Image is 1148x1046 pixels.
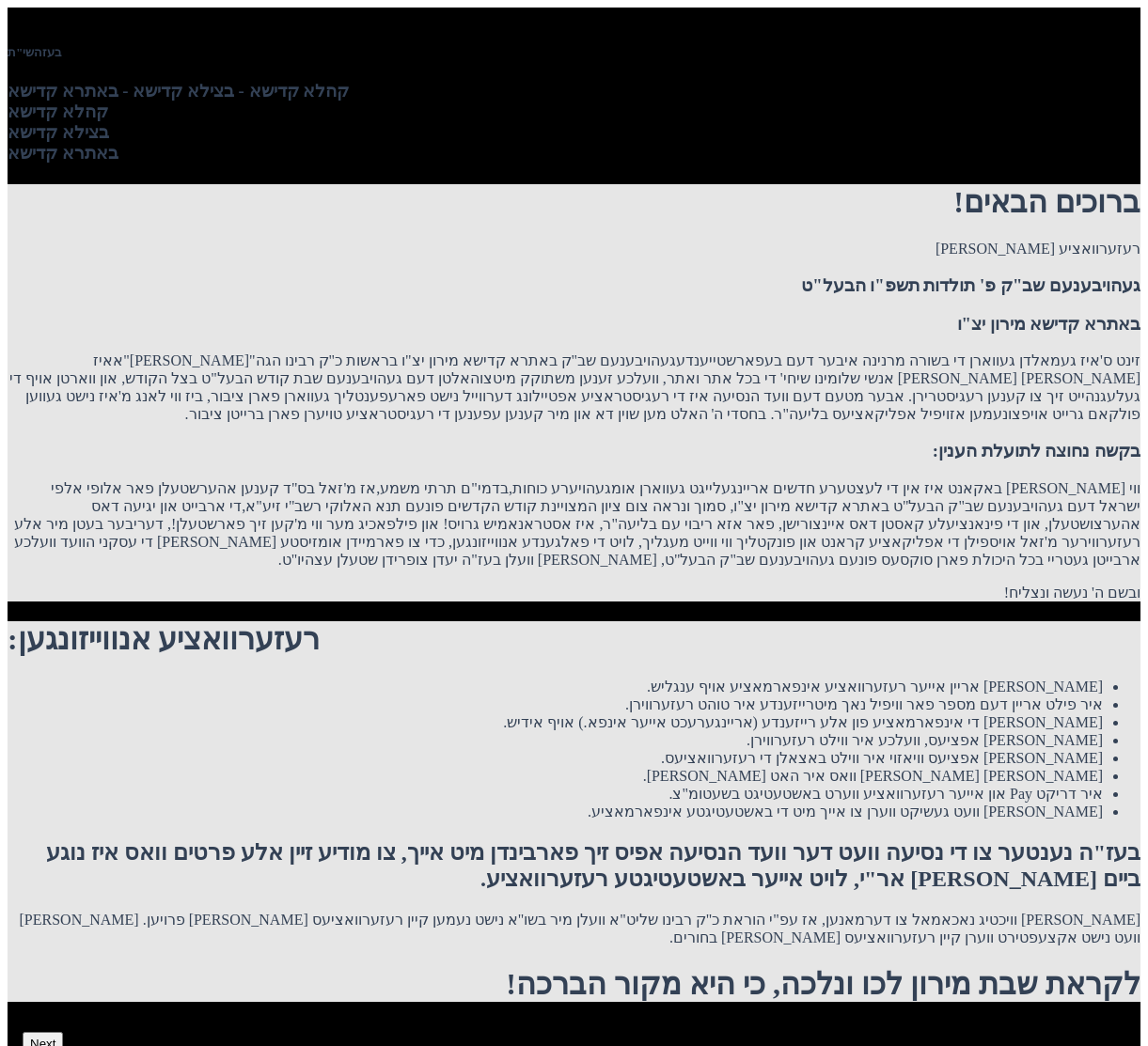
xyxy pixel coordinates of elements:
[8,767,1103,785] li: [PERSON_NAME] [PERSON_NAME] וואס איר האט [PERSON_NAME].
[91,498,1140,532] span: די ארבייט און יגיעה דאס אהערצושטעלן, און די פינאנציעלע קאסטן דאס איינצורישן, פאר אזא ריבוי עם בלי...
[8,441,1140,461] h3: בקשה נחוצה לתועלת הענין:
[8,479,1140,569] p: ווי [PERSON_NAME] באקאנט איז אין די לעצטערע חדשים אריינגעלייגט געווארן אומגעהויערע כוחות, אז מ'זא...
[8,240,1140,258] div: רעזערוואציע [PERSON_NAME]
[8,81,349,101] span: קהלא קדישא - בצילא קדישא - באתרא קדישא
[8,785,1103,803] li: איר דריקט Pay און אייער רעזערוואציע ווערט באשטעטיגט בשעטומ"צ.
[8,314,1140,335] h3: באתרא קדישא מירון יצ"ו
[8,678,1103,695] li: [PERSON_NAME] אריין אייער רעזערוואציע אינפארמאציע אויף ענגליש.
[8,351,1140,423] p: זינט ס'איז געמאלדן געווארן די בשורה מרנינה איבער דעם בעפארשטייענדע איז [PERSON_NAME] [PERSON_NAME...
[8,275,1140,296] h3: געהויבענעם שב"ק פ' תולדות תשפ"ו הבעל"ט
[8,713,1103,731] li: [PERSON_NAME] די אינפארמאציע פון אלע רייזענדע (אריינגערעכט אייער אינפא.) אויף אידיש.
[8,731,1103,749] li: [PERSON_NAME] אפציעס, וועלכע איר ווילט רעזערווירן.
[8,803,1103,820] li: [PERSON_NAME] וועט געשיקט ווערן צו אייך מיט די באשטעטיגטע אינפארמאציע.
[8,122,1140,143] div: בצילא קדישא
[8,911,1140,946] p: [PERSON_NAME] וויכטיג נאכאמאל צו דערמאנען, אז עפ"י הוראת כ"ק רבינו שליט"א וועלן מיר בשו"א נישט נע...
[8,45,1140,60] h5: בעזהשי"ת
[8,584,1140,601] div: ובשם ה' נעשה ונצליח!
[8,839,1140,892] h2: בעז"ה נענטער צו די נסיעה וועט דער וועד הנסיעה אפיס זיך פארבינדן מיט אייך, צו מודיע זיין אלע פרטים...
[8,143,1140,164] div: באתרא קדישא
[8,621,1140,657] h1: :רעזערוואציע אנווייזונגען
[8,101,1140,122] div: קהלא קדישא
[8,966,1140,1002] h1: לקראת שבת מירון לכו ונלכה, כי היא מקור הברכה!
[376,480,509,496] span: בדמי"ם תרתי משמע,
[8,695,1103,713] li: איר פילט אריין דעם מספר פאר וויפיל נאך מיטרייזענדע איר טוהט רעזערווירן.
[8,184,1140,220] h1: ברוכים הבאים!
[8,749,1103,767] li: [PERSON_NAME] אפציעס וויאזוי איר ווילט באצאלן די רעזערוואציעס.
[113,352,676,368] span: געהויבענעם שב"ק באתרא קדישא מירון יצ"ו בראשות כ"ק רבינו הגה"[PERSON_NAME]"א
